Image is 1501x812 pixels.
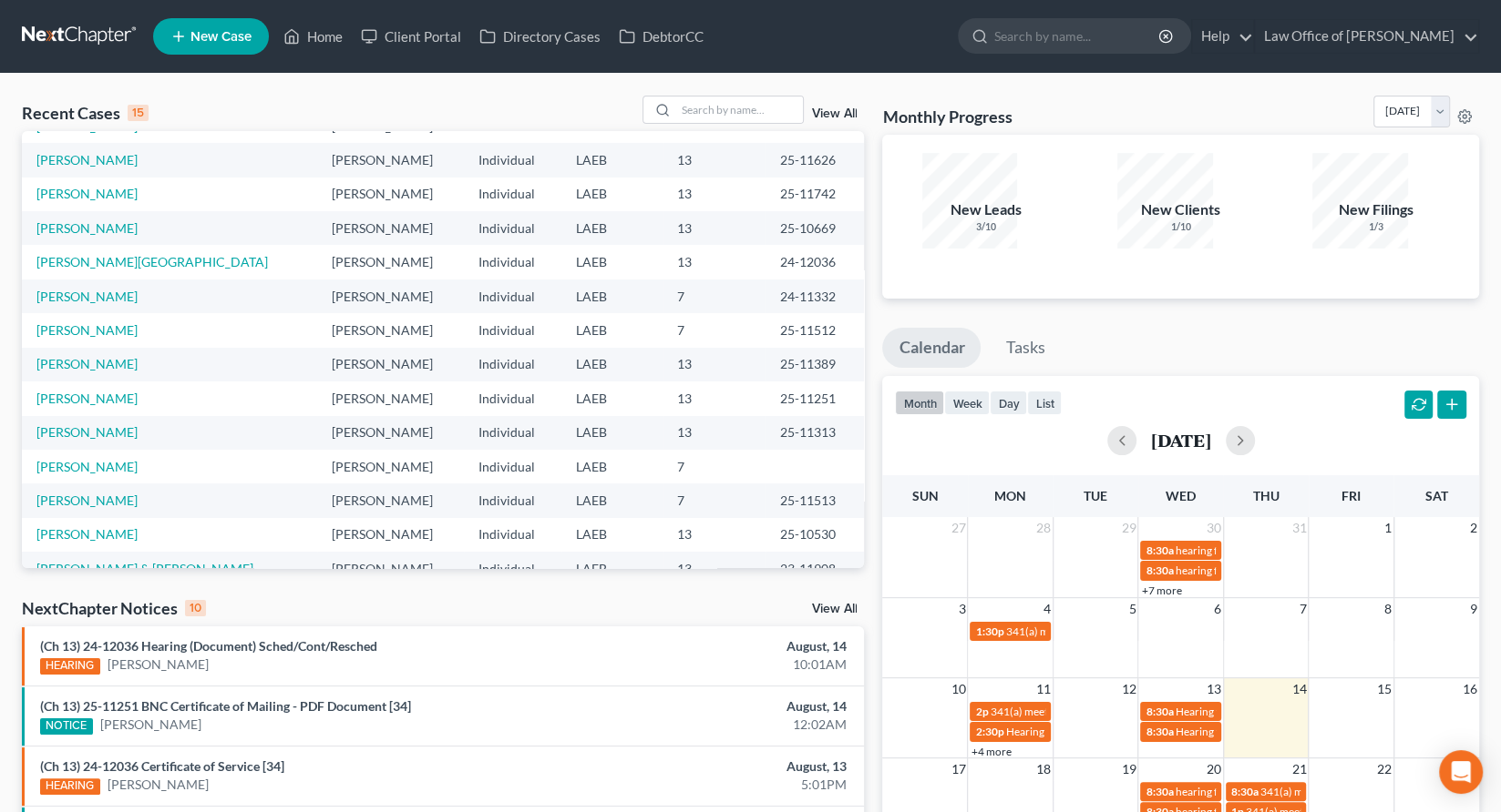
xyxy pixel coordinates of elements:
[922,199,1050,220] div: New Leads
[36,118,138,134] a: [PERSON_NAME]
[1151,431,1211,450] h2: [DATE]
[975,705,988,718] span: 2p
[1146,563,1173,577] span: 8:30a
[1342,488,1361,503] span: Fri
[590,637,846,655] div: August, 14
[1439,750,1483,794] div: Open Intercom Messenger
[317,348,465,381] td: [PERSON_NAME]
[464,416,560,450] td: Individual
[36,459,138,474] a: [PERSON_NAME]
[1205,758,1223,780] span: 20
[561,416,663,450] td: LAEB
[1468,517,1479,539] span: 2
[36,322,138,338] a: [PERSON_NAME]
[317,178,465,211] td: [PERSON_NAME]
[464,483,560,517] td: Individual
[922,220,1050,234] div: 3/10
[663,416,766,450] td: 13
[561,450,663,483] td: LAEB
[36,152,138,167] a: [PERSON_NAME]
[1205,517,1223,539] span: 30
[1231,785,1259,798] span: 8:30a
[1126,598,1137,620] span: 5
[766,381,865,415] td: 25-11251
[1297,598,1308,620] span: 7
[561,211,663,245] td: LAEB
[766,348,865,381] td: 25-11389
[1260,785,1436,798] span: 341(a) meeting for [PERSON_NAME]
[766,279,865,313] td: 24-11332
[22,597,206,619] div: NextChapter Notices
[40,638,377,654] a: (Ch 13) 24-12036 Hearing (Document) Sched/Cont/Resched
[1290,758,1308,780] span: 21
[561,348,663,381] td: LAEB
[1119,758,1137,780] span: 19
[128,105,149,121] div: 15
[956,598,967,620] span: 3
[1253,488,1280,503] span: Thu
[766,143,865,177] td: 25-11626
[1290,678,1308,700] span: 14
[561,313,663,347] td: LAEB
[1290,517,1308,539] span: 31
[464,313,560,347] td: Individual
[470,20,610,53] a: Directory Cases
[1205,678,1223,700] span: 13
[766,483,865,517] td: 25-11513
[590,776,846,794] div: 5:01PM
[975,725,1003,738] span: 2:30p
[1119,678,1137,700] span: 12
[1141,584,1181,597] a: +7 more
[40,718,93,735] div: NOTICE
[1383,598,1393,620] span: 8
[990,391,1027,415] button: day
[317,518,465,552] td: [PERSON_NAME]
[1212,598,1223,620] span: 6
[949,678,967,700] span: 10
[36,492,138,508] a: [PERSON_NAME]
[590,716,846,734] div: 12:02AM
[766,178,865,211] td: 25-11742
[895,391,944,415] button: month
[1146,543,1173,557] span: 8:30a
[663,313,766,347] td: 7
[561,279,663,313] td: LAEB
[464,143,560,177] td: Individual
[1375,758,1393,780] span: 22
[610,20,713,53] a: DebtorCC
[1255,20,1478,53] a: Law Office of [PERSON_NAME]
[317,313,465,347] td: [PERSON_NAME]
[989,328,1061,368] a: Tasks
[882,328,981,368] a: Calendar
[1042,598,1053,620] span: 4
[994,488,1026,503] span: Mon
[464,348,560,381] td: Individual
[108,655,209,674] a: [PERSON_NAME]
[36,526,138,542] a: [PERSON_NAME]
[1375,678,1393,700] span: 15
[766,552,865,585] td: 23-11908
[1005,725,1147,738] span: Hearing for [PERSON_NAME]
[590,655,846,674] div: 10:01AM
[663,518,766,552] td: 13
[464,518,560,552] td: Individual
[190,30,252,44] span: New Case
[100,716,201,734] a: [PERSON_NAME]
[663,178,766,211] td: 13
[949,517,967,539] span: 27
[663,381,766,415] td: 13
[1166,488,1196,503] span: Wed
[663,450,766,483] td: 7
[185,600,206,616] div: 10
[971,745,1011,758] a: +4 more
[1461,678,1479,700] span: 16
[975,624,1003,638] span: 1:30p
[994,19,1161,53] input: Search by name...
[590,757,846,776] div: August, 13
[882,106,1012,127] h3: Monthly Progress
[912,488,939,503] span: Sun
[40,778,100,795] div: HEARING
[1117,199,1245,220] div: New Clients
[1175,705,1317,718] span: Hearing for [PERSON_NAME]
[561,483,663,517] td: LAEB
